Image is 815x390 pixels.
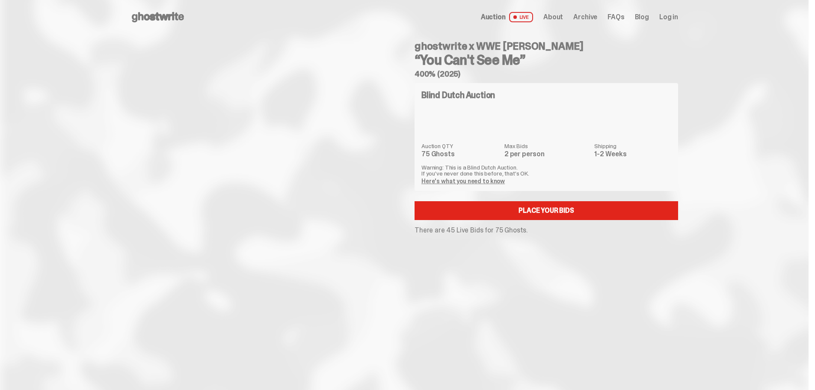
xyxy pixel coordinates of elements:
p: There are 45 Live Bids for 75 Ghosts. [415,227,678,234]
a: Place your Bids [415,201,678,220]
a: Log in [659,14,678,21]
dt: Auction QTY [421,143,499,149]
span: LIVE [509,12,533,22]
dt: Max Bids [504,143,589,149]
dd: 1-2 Weeks [594,151,671,158]
span: Auction [481,14,506,21]
dd: 75 Ghosts [421,151,499,158]
dd: 2 per person [504,151,589,158]
p: Warning: This is a Blind Dutch Auction. If you’ve never done this before, that’s OK. [421,164,671,176]
h3: “You Can't See Me” [415,53,678,67]
h4: Blind Dutch Auction [421,91,495,99]
a: FAQs [608,14,624,21]
a: Blog [635,14,649,21]
dt: Shipping [594,143,671,149]
a: Archive [573,14,597,21]
a: Here's what you need to know [421,177,505,185]
h4: ghostwrite x WWE [PERSON_NAME] [415,41,678,51]
a: About [543,14,563,21]
h5: 400% (2025) [415,70,678,78]
a: Auction LIVE [481,12,533,22]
